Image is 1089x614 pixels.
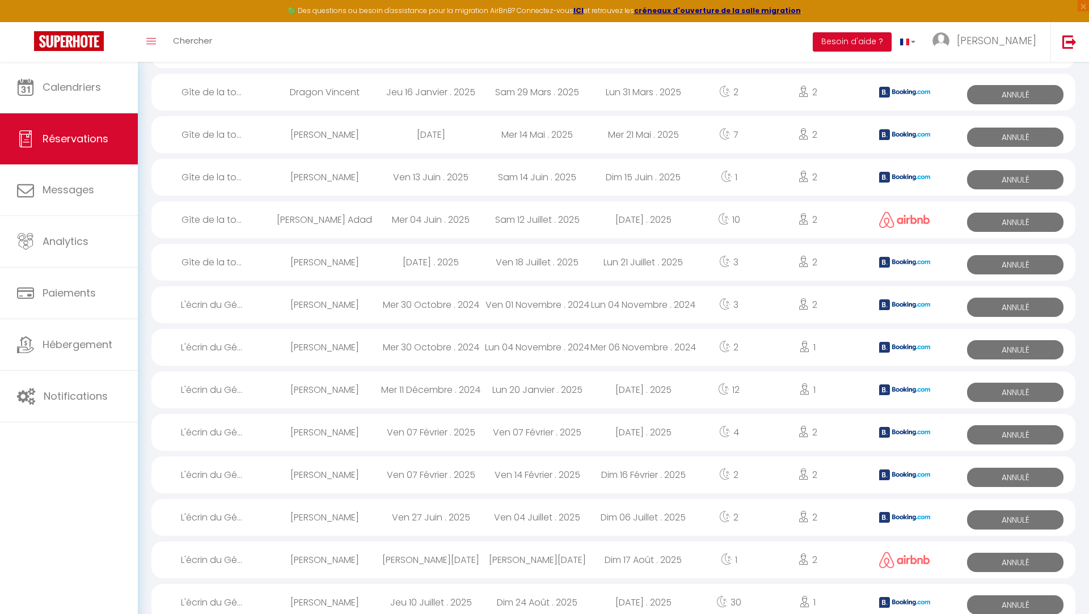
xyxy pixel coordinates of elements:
a: Chercher [164,22,221,62]
span: Chercher [173,35,212,46]
span: [PERSON_NAME] [957,33,1036,48]
img: ... [932,32,949,49]
a: créneaux d'ouverture de la salle migration [634,6,801,15]
img: Super Booking [34,31,104,51]
button: Besoin d'aide ? [813,32,892,52]
span: Paiements [43,286,96,300]
button: Ouvrir le widget de chat LiveChat [9,5,43,39]
span: Calendriers [43,80,101,94]
img: logout [1062,35,1077,49]
span: Analytics [43,234,88,248]
a: ICI [573,6,584,15]
span: Messages [43,183,94,197]
span: Réservations [43,132,108,146]
span: Hébergement [43,337,112,352]
a: ... [PERSON_NAME] [924,22,1050,62]
span: Notifications [44,389,108,403]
